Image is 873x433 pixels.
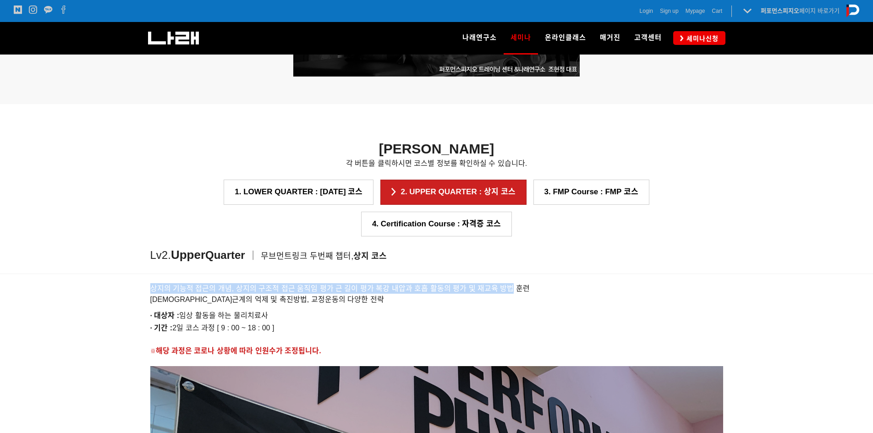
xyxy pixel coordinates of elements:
[150,312,180,319] strong: · 대상자 :
[593,22,627,54] a: 매거진
[673,31,725,44] a: 세미나신청
[634,33,662,42] span: 고객센터
[761,7,840,14] a: 퍼포먼스피지오페이지 바로가기
[712,6,722,16] a: Cart
[600,33,620,42] span: 매거진
[150,296,384,303] span: [DEMOGRAPHIC_DATA]근계의 억제 및 촉진방법, 교정운동의 다양한 전략
[224,180,373,204] a: 1. LOWER QUARTER : [DATE] 코스
[156,347,321,355] span: 해당 과정은 코로나 상황에 따라 인원수가 조정됩니다.
[150,324,275,332] span: 2일 코스 과정 [ 9 : 00 ~ 18 : 00 ]
[150,285,530,292] span: 상지의 기능적 접근의 개념, 상지의 구조적 접근 움직임 평가 근 길이 평가 복강 내압과 호흡 활동의 평가 및 재교육 방법 훈련
[627,22,669,54] a: 고객센터
[684,34,719,43] span: 세미나신청
[545,33,586,42] span: 온라인클래스
[504,22,538,54] a: 세미나
[462,33,497,42] span: 나래연구소
[361,252,387,261] span: 지 코스
[261,252,361,261] span: 무브먼트링크 두번째 챕터,
[761,7,799,14] strong: 퍼포먼스피지오
[150,348,156,355] span: ※
[346,159,527,167] span: 각 버튼을 클릭하시면 코스별 정보를 확인하실 수 있습니다.
[538,22,593,54] a: 온라인클래스
[640,6,653,16] a: Login
[150,249,171,261] span: Lv2.
[686,6,705,16] a: Mypage
[511,30,531,45] span: 세미나
[353,252,361,261] strong: 상
[456,22,504,54] a: 나래연구소
[361,212,512,236] a: 4. Certification Course : 자격증 코스
[150,324,173,332] strong: · 기간 :
[533,180,649,204] a: 3. FMP Course : FMP 코스
[379,141,494,156] strong: [PERSON_NAME]
[660,6,679,16] a: Sign up
[380,180,526,204] a: 2. UPPER QUARTER : 상지 코스
[171,248,205,262] strong: Upper
[205,249,245,261] span: Quarter
[150,312,268,319] span: 임상 활동을 하는 물리치료사
[248,250,258,261] span: ㅣ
